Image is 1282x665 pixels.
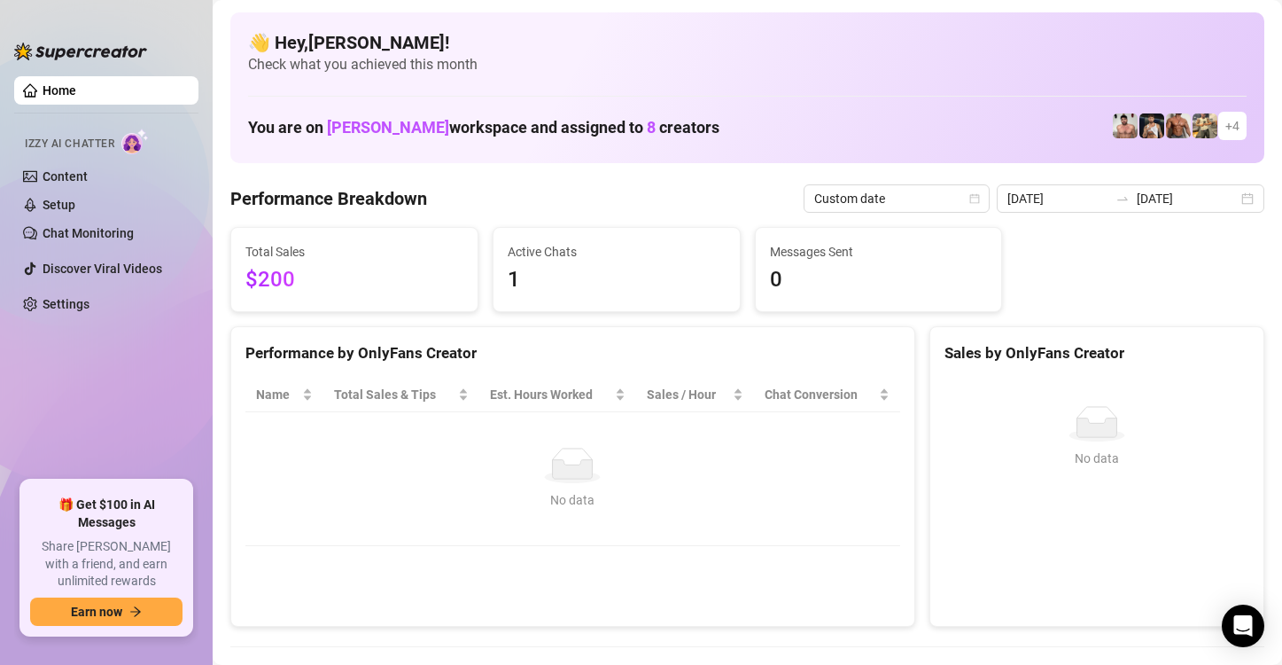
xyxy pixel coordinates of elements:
[1115,192,1130,206] span: to
[647,385,730,404] span: Sales / Hour
[245,263,463,297] span: $200
[43,226,134,240] a: Chat Monitoring
[43,198,75,212] a: Setup
[814,185,979,212] span: Custom date
[43,83,76,98] a: Home
[952,449,1242,468] div: No data
[129,606,142,618] span: arrow-right
[765,385,874,404] span: Chat Conversion
[1166,113,1191,138] img: David
[245,378,323,412] th: Name
[43,262,162,276] a: Discover Viral Videos
[770,242,988,262] span: Messages Sent
[43,297,89,311] a: Settings
[245,242,463,262] span: Total Sales
[636,378,755,412] th: Sales / Hour
[770,263,988,297] span: 0
[1139,113,1164,138] img: Chris
[490,385,611,404] div: Est. Hours Worked
[508,263,726,297] span: 1
[1113,113,1138,138] img: Beau
[327,118,449,137] span: [PERSON_NAME]
[969,193,980,204] span: calendar
[1007,189,1108,208] input: Start date
[1225,116,1239,136] span: + 4
[248,118,719,137] h1: You are on workspace and assigned to creators
[14,43,147,60] img: logo-BBDzfeDw.svg
[647,118,656,137] span: 8
[1115,192,1130,206] span: swap-right
[25,136,114,153] span: Izzy AI Chatter
[263,490,882,510] div: No data
[230,186,427,211] h4: Performance Breakdown
[30,497,183,531] span: 🎁 Get $100 in AI Messages
[256,385,299,404] span: Name
[1193,113,1217,138] img: Mr
[1222,605,1264,647] div: Open Intercom Messenger
[323,378,479,412] th: Total Sales & Tips
[30,598,183,626] button: Earn nowarrow-right
[508,242,726,262] span: Active Chats
[248,30,1247,55] h4: 👋 Hey, [PERSON_NAME] !
[248,55,1247,74] span: Check what you achieved this month
[121,129,149,154] img: AI Chatter
[1137,189,1238,208] input: End date
[334,385,455,404] span: Total Sales & Tips
[71,605,122,619] span: Earn now
[245,341,900,365] div: Performance by OnlyFans Creator
[43,169,88,184] a: Content
[30,538,183,591] span: Share [PERSON_NAME] with a friend, and earn unlimited rewards
[944,341,1249,365] div: Sales by OnlyFans Creator
[754,378,899,412] th: Chat Conversion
